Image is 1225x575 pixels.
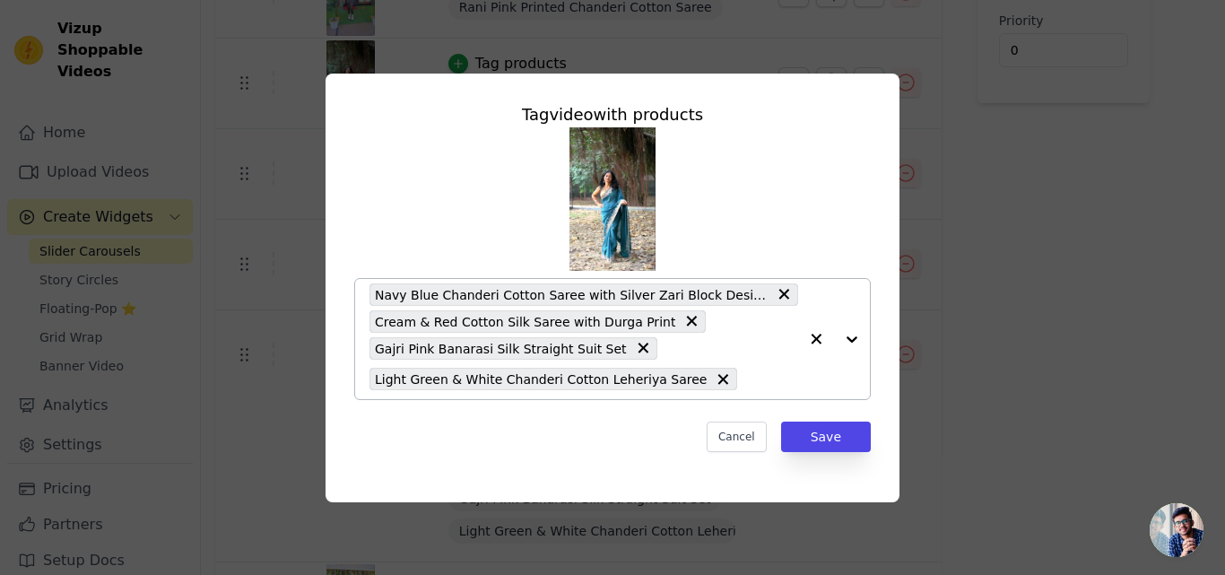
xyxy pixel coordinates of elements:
[781,422,871,452] button: Save
[375,284,768,305] span: Navy Blue Chanderi Cotton Saree with Silver Zari Block Design
[375,338,627,359] span: Gajri Pink Banarasi Silk Straight Suit Set
[1150,503,1203,557] div: Open chat
[569,127,656,271] img: vizup-images-0a31.png
[375,369,707,389] span: Light Green & White Chanderi Cotton Leheriya Saree
[375,311,675,332] span: Cream & Red Cotton Silk Saree with Durga Print
[707,422,767,452] button: Cancel
[354,102,871,127] div: Tag video with products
